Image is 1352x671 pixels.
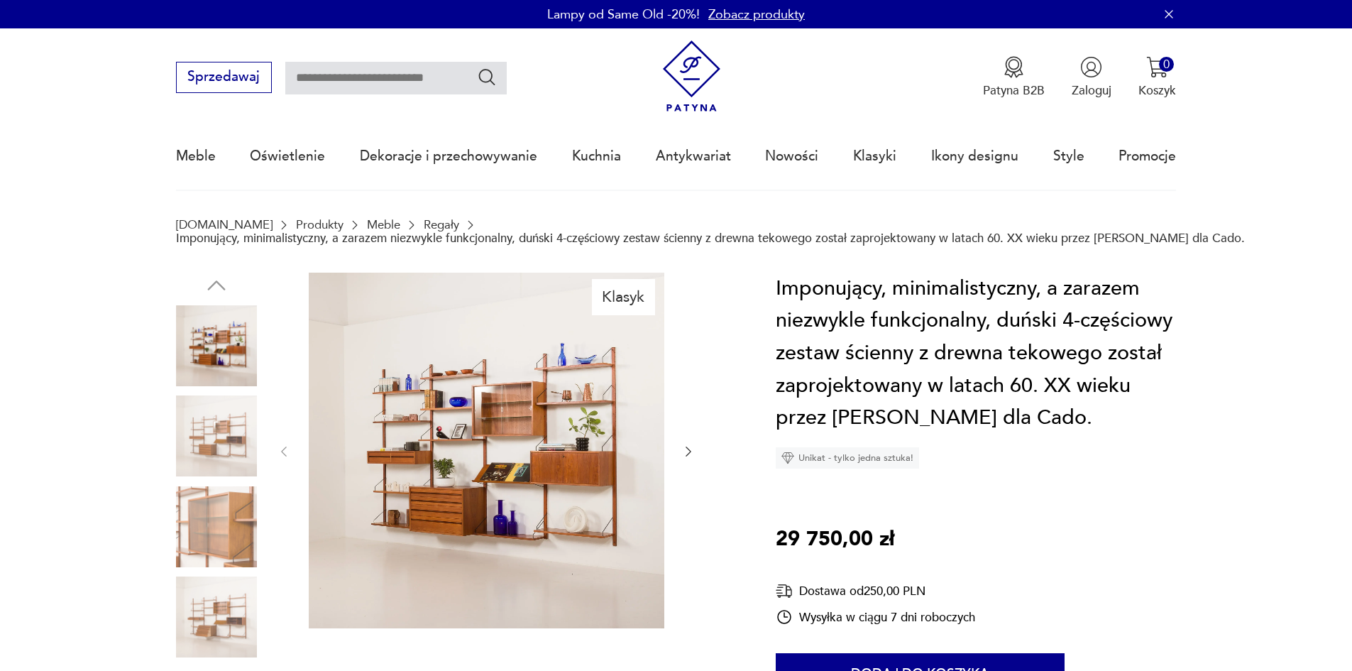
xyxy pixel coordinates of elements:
[983,56,1045,99] button: Patyna B2B
[360,124,537,189] a: Dekoracje i przechowywanie
[176,305,257,386] img: Zdjęcie produktu Imponujący, minimalistyczny, a zarazem niezwykle funkcjonalny, duński 4-częściow...
[1072,82,1111,99] p: Zaloguj
[1072,56,1111,99] button: Zaloguj
[776,582,793,600] img: Ikona dostawy
[367,218,400,231] a: Meble
[572,124,621,189] a: Kuchnia
[656,124,731,189] a: Antykwariat
[1080,56,1102,78] img: Ikonka użytkownika
[853,124,896,189] a: Klasyki
[176,395,257,476] img: Zdjęcie produktu Imponujący, minimalistyczny, a zarazem niezwykle funkcjonalny, duński 4-częściow...
[176,62,272,93] button: Sprzedawaj
[176,577,257,658] img: Zdjęcie produktu Imponujący, minimalistyczny, a zarazem niezwykle funkcjonalny, duński 4-częściow...
[1053,124,1084,189] a: Style
[776,447,919,469] div: Unikat - tylko jedna sztuka!
[1138,82,1176,99] p: Koszyk
[983,56,1045,99] a: Ikona medaluPatyna B2B
[983,82,1045,99] p: Patyna B2B
[1159,57,1174,72] div: 0
[477,67,498,87] button: Szukaj
[309,273,664,628] img: Zdjęcie produktu Imponujący, minimalistyczny, a zarazem niezwykle funkcjonalny, duński 4-częściow...
[1146,56,1168,78] img: Ikona koszyka
[776,582,975,600] div: Dostawa od 250,00 PLN
[176,124,216,189] a: Meble
[1003,56,1025,78] img: Ikona medalu
[1138,56,1176,99] button: 0Koszyk
[776,523,894,556] p: 29 750,00 zł
[296,218,344,231] a: Produkty
[708,6,805,23] a: Zobacz produkty
[547,6,700,23] p: Lampy od Same Old -20%!
[781,452,794,464] img: Ikona diamentu
[765,124,818,189] a: Nowości
[176,231,1245,245] p: Imponujący, minimalistyczny, a zarazem niezwykle funkcjonalny, duński 4-częściowy zestaw ścienny ...
[250,124,325,189] a: Oświetlenie
[592,279,655,315] div: Klasyk
[176,72,272,84] a: Sprzedawaj
[1119,124,1176,189] a: Promocje
[424,218,459,231] a: Regały
[931,124,1018,189] a: Ikony designu
[176,486,257,567] img: Zdjęcie produktu Imponujący, minimalistyczny, a zarazem niezwykle funkcjonalny, duński 4-częściow...
[776,609,975,626] div: Wysyłka w ciągu 7 dni roboczych
[656,40,727,112] img: Patyna - sklep z meblami i dekoracjami vintage
[776,273,1176,435] h1: Imponujący, minimalistyczny, a zarazem niezwykle funkcjonalny, duński 4-częściowy zestaw ścienny ...
[176,218,273,231] a: [DOMAIN_NAME]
